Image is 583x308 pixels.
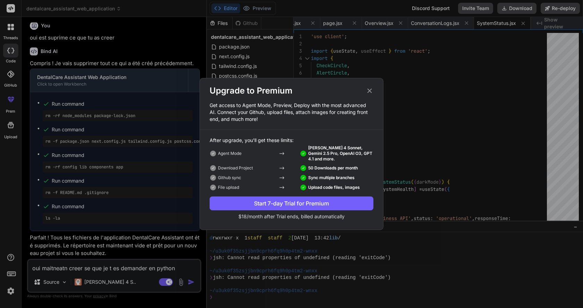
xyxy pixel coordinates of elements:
[200,102,383,123] p: Get access to Agent Mode, Preview, Deploy with the most advanced AI. Connect your Github, upload ...
[218,185,239,190] p: File upload
[308,185,360,190] p: Upload code files, images
[218,165,253,171] p: Download Project
[210,199,373,208] div: Start 7-day Trial for Premium
[210,137,373,144] p: After upgrade, you'll get these limits:
[210,196,373,210] button: Start 7-day Trial for Premium
[210,85,293,96] h2: Upgrade to Premium
[308,165,358,171] p: 50 Downloads per month
[218,175,241,181] p: Github sync
[308,175,355,181] p: Sync multiple branches
[308,145,373,162] p: [PERSON_NAME] 4 Sonnet, Gemini 2.5 Pro, OpenAI O3, GPT 4.1 and more.
[210,213,373,220] p: $18/month after Trial ends, billed automatically
[218,151,242,156] p: Agent Mode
